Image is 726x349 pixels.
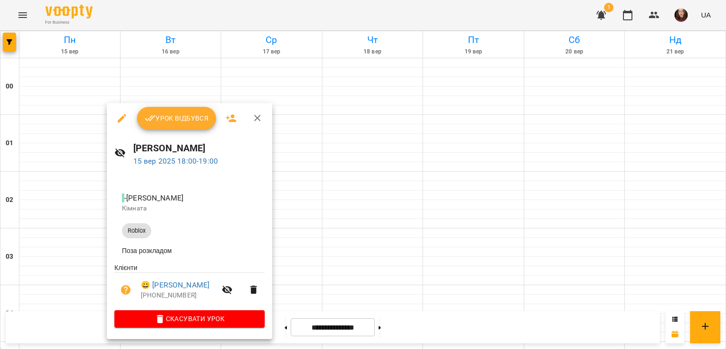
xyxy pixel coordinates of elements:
h6: [PERSON_NAME] [133,141,265,156]
li: Поза розкладом [114,242,265,259]
button: Візит ще не сплачено. Додати оплату? [114,279,137,301]
span: Скасувати Урок [122,313,257,324]
p: [PHONE_NUMBER] [141,291,216,300]
a: 😀 [PERSON_NAME] [141,279,209,291]
p: Кімната [122,204,257,213]
span: Урок відбувся [145,113,209,124]
button: Скасувати Урок [114,310,265,327]
span: Roblox [122,227,151,235]
span: - [PERSON_NAME] [122,193,185,202]
button: Урок відбувся [137,107,216,130]
ul: Клієнти [114,263,265,310]
a: 15 вер 2025 18:00-19:00 [133,157,218,166]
